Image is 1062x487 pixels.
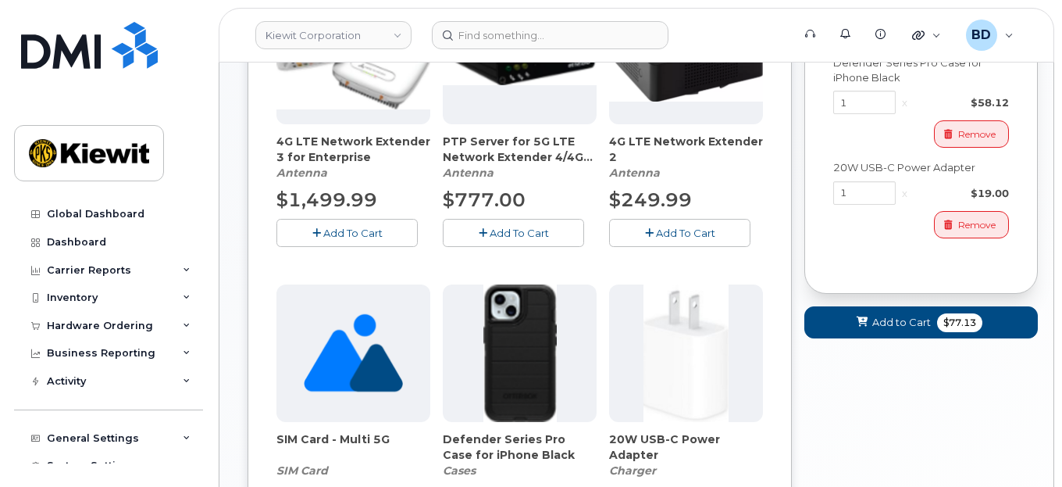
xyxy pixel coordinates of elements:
button: Add to Cart $77.13 [804,306,1038,338]
span: $249.99 [609,188,692,211]
span: 20W USB-C Power Adapter [609,431,763,463]
button: Add To Cart [609,219,750,246]
div: x [896,186,914,201]
div: SIM Card - Multi 5G [276,431,430,478]
div: Defender Series Pro Case for iPhone Black [443,431,597,478]
span: Add to Cart [872,315,931,330]
span: Remove [958,127,996,141]
span: 4G LTE Network Extender 3 for Enterprise [276,134,430,165]
img: no_image_found-2caef05468ed5679b831cfe6fc140e25e0c280774317ffc20a367ab7fd17291e.png [304,285,403,422]
span: BD [971,26,991,45]
em: Charger [609,464,656,478]
button: Add To Cart [443,219,584,246]
span: PTP Server for 5G LTE Network Extender 4/4G LTE Network Extender 3 [443,134,597,165]
span: $777.00 [443,188,526,211]
button: Remove [934,211,1009,238]
span: Add To Cart [656,227,715,239]
em: Antenna [276,166,327,180]
span: SIM Card - Multi 5G [276,431,430,463]
span: Defender Series Pro Case for iPhone Black [443,431,597,463]
span: $1,499.99 [276,188,377,211]
em: SIM Card [276,464,328,478]
em: Cases [443,464,476,478]
span: Add To Cart [323,227,383,239]
iframe: Messenger Launcher [994,419,1050,475]
img: apple20w.jpg [643,285,729,422]
span: Remove [958,218,996,232]
span: $77.13 [937,313,982,332]
div: 20W USB-C Power Adapter [833,160,1009,175]
div: PTP Server for 5G LTE Network Extender 4/4G LTE Network Extender 3 [443,134,597,181]
div: Quicklinks [901,20,952,51]
div: $58.12 [914,95,1009,110]
div: x [896,95,914,110]
div: Defender Series Pro Case for iPhone Black [833,56,1009,84]
div: 4G LTE Network Extender 3 for Enterprise [276,134,430,181]
span: Add To Cart [490,227,549,239]
img: defenderiphone14.png [483,285,557,422]
span: 4G LTE Network Extender 2 [609,134,763,165]
div: 20W USB-C Power Adapter [609,431,763,478]
button: Add To Cart [276,219,418,246]
div: Barbara Dye [955,20,1025,51]
em: Antenna [609,166,660,180]
button: Remove [934,120,1009,148]
em: Antenna [443,166,494,180]
input: Find something... [432,21,668,49]
div: $19.00 [914,186,1009,201]
a: Kiewit Corporation [255,21,412,49]
div: 4G LTE Network Extender 2 [609,134,763,181]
